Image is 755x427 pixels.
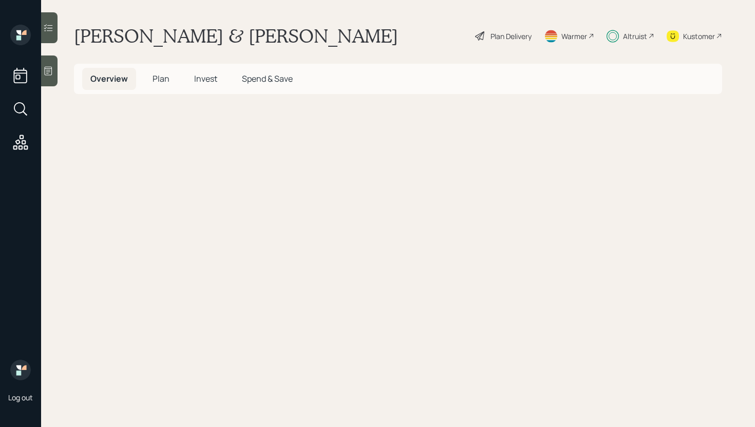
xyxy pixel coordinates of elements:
[242,73,293,84] span: Spend & Save
[90,73,128,84] span: Overview
[74,25,398,47] h1: [PERSON_NAME] & [PERSON_NAME]
[561,31,587,42] div: Warmer
[490,31,532,42] div: Plan Delivery
[10,360,31,380] img: retirable_logo.png
[623,31,647,42] div: Altruist
[8,393,33,402] div: Log out
[683,31,715,42] div: Kustomer
[194,73,217,84] span: Invest
[153,73,169,84] span: Plan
